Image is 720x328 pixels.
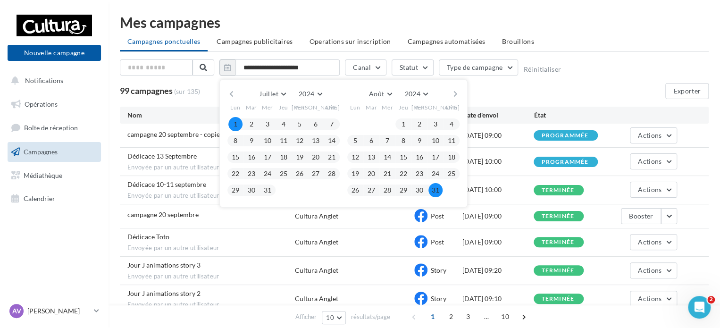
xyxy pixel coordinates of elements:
button: 29 [396,183,410,197]
span: campagne 20 septembre [127,210,199,219]
span: Dédicace Toto [127,233,169,241]
span: Juillet [259,90,278,98]
span: 3 [460,309,476,324]
button: 2024 [295,87,326,101]
span: AV [12,306,21,316]
span: Lun [230,103,241,111]
span: (sur 135) [174,87,200,96]
div: [DATE] 09:00 [462,211,534,221]
button: 1 [228,117,243,131]
span: Actions [638,131,661,139]
span: Médiathèque [24,171,62,179]
button: 5 [348,134,362,148]
p: [PERSON_NAME] [27,306,90,316]
div: terminée [541,213,574,219]
span: Lun [350,103,360,111]
a: Campagnes [6,142,103,162]
span: Envoyée par un autre utilisateur [127,244,295,252]
button: 24 [428,167,443,181]
span: Campagnes automatisées [408,37,486,45]
button: 22 [396,167,410,181]
button: 2 [412,117,427,131]
span: Boîte de réception [24,124,78,132]
button: 24 [260,167,275,181]
span: 10 [326,314,334,321]
span: Mar [246,103,257,111]
span: Envoyée par un autre utilisateur [127,272,295,281]
button: 15 [228,150,243,164]
button: 28 [380,183,394,197]
button: 5 [293,117,307,131]
span: Mer [262,103,273,111]
button: 1 [396,117,410,131]
span: Post [431,238,444,246]
button: Notifications [6,71,99,91]
button: 12 [293,134,307,148]
span: Envoyée par un autre utilisateur [127,192,295,200]
div: [DATE] 10:00 [462,157,534,166]
button: 16 [412,150,427,164]
button: Actions [630,234,677,250]
div: terminée [541,239,574,245]
span: Story [431,294,446,303]
button: 2 [244,117,259,131]
span: Operations sur inscription [309,37,391,45]
div: Cultura Anglet [295,266,338,275]
span: Actions [638,157,661,165]
button: 26 [348,183,362,197]
span: Actions [638,266,661,274]
button: Actions [630,127,677,143]
span: Brouillons [502,37,534,45]
button: 9 [412,134,427,148]
button: 14 [380,150,394,164]
button: Réinitialiser [523,66,561,73]
div: Nom [127,110,295,120]
a: Opérations [6,94,103,114]
a: Calendrier [6,189,103,209]
div: Cultura Anglet [295,237,338,247]
button: Canal [345,59,386,76]
span: Afficher [295,312,317,321]
span: Notifications [25,76,63,84]
div: [DATE] 10:00 [462,185,534,194]
button: 29 [228,183,243,197]
span: 99 campagnes [120,85,173,96]
button: 11 [276,134,291,148]
button: 28 [325,167,339,181]
span: Dim [446,103,457,111]
button: 21 [380,167,394,181]
span: 2 [707,296,715,303]
button: 4 [444,117,459,131]
button: 4 [276,117,291,131]
span: campagne 20 septembre - copie [127,130,220,138]
button: 10 [260,134,275,148]
button: Booster [621,208,661,224]
div: programmée [541,159,588,165]
button: Août [365,87,395,101]
span: Mar [366,103,377,111]
span: Story [431,266,446,274]
span: Actions [638,238,661,246]
div: Date d'envoi [462,110,534,120]
span: Actions [638,185,661,193]
iframe: Intercom live chat [688,296,711,319]
span: Opérations [25,100,58,108]
button: 2024 [401,87,431,101]
button: Actions [630,182,677,198]
span: 1 [425,309,440,324]
button: 31 [260,183,275,197]
span: Dédicace 13 Septembre [127,152,197,160]
div: terminée [541,187,574,193]
span: 10 [497,309,513,324]
span: [PERSON_NAME] [292,103,340,111]
span: Campagnes [24,148,58,156]
button: 6 [309,117,323,131]
button: 20 [364,167,378,181]
div: Cultura Anglet [295,294,338,303]
button: 19 [348,167,362,181]
button: 22 [228,167,243,181]
button: 6 [364,134,378,148]
button: 20 [309,150,323,164]
button: 8 [396,134,410,148]
button: 18 [276,150,291,164]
